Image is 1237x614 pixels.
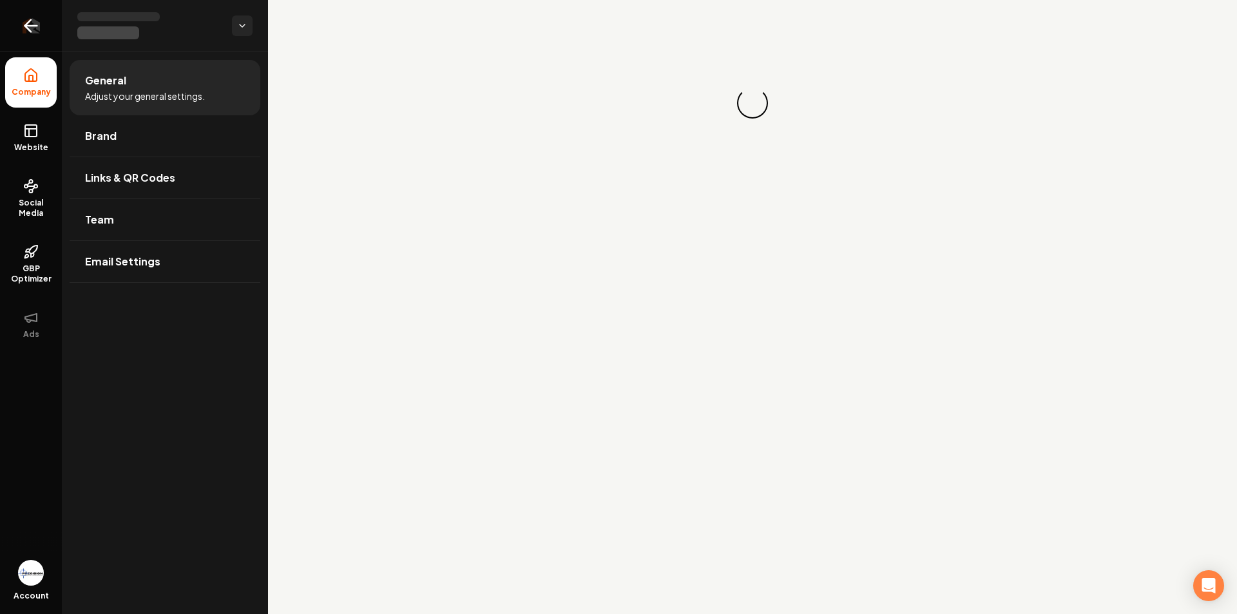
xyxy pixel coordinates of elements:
a: Email Settings [70,241,260,282]
span: Website [9,142,53,153]
span: Team [85,212,114,227]
span: Brand [85,128,117,144]
span: Email Settings [85,254,160,269]
a: Social Media [5,168,57,229]
span: Social Media [5,198,57,218]
span: Ads [18,329,44,340]
a: Brand [70,115,260,157]
span: Links & QR Codes [85,170,175,186]
a: Links & QR Codes [70,157,260,198]
a: Website [5,113,57,163]
div: Loading [733,84,772,122]
button: Ads [5,300,57,350]
span: Account [14,591,49,601]
div: Open Intercom Messenger [1193,570,1224,601]
a: Team [70,199,260,240]
span: Adjust your general settings. [85,90,205,102]
span: Company [6,87,56,97]
img: Precision Waterproofing & Foundation Repair [18,560,44,586]
span: General [85,73,126,88]
button: Open user button [18,560,44,586]
a: GBP Optimizer [5,234,57,294]
span: GBP Optimizer [5,264,57,284]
